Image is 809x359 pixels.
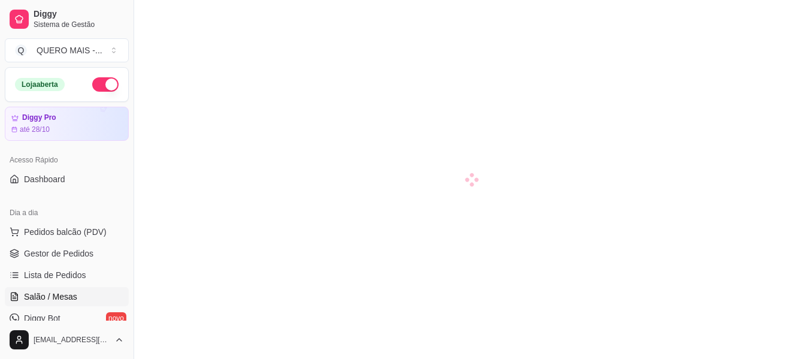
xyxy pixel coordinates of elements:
div: QUERO MAIS - ... [37,44,102,56]
span: Dashboard [24,173,65,185]
a: Lista de Pedidos [5,266,129,285]
div: Acesso Rápido [5,150,129,170]
a: Gestor de Pedidos [5,244,129,263]
article: até 28/10 [20,125,50,134]
button: Alterar Status [92,77,119,92]
a: Diggy Proaté 28/10 [5,107,129,141]
article: Diggy Pro [22,113,56,122]
a: DiggySistema de Gestão [5,5,129,34]
span: Gestor de Pedidos [24,248,93,260]
span: Diggy [34,9,124,20]
a: Dashboard [5,170,129,189]
button: [EMAIL_ADDRESS][DOMAIN_NAME] [5,325,129,354]
span: Pedidos balcão (PDV) [24,226,107,238]
a: Diggy Botnovo [5,309,129,328]
a: Salão / Mesas [5,287,129,306]
span: Lista de Pedidos [24,269,86,281]
button: Pedidos balcão (PDV) [5,222,129,242]
span: Q [15,44,27,56]
span: Diggy Bot [24,312,60,324]
span: [EMAIL_ADDRESS][DOMAIN_NAME] [34,335,110,345]
span: Sistema de Gestão [34,20,124,29]
span: Salão / Mesas [24,291,77,303]
div: Loja aberta [15,78,65,91]
div: Dia a dia [5,203,129,222]
button: Select a team [5,38,129,62]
